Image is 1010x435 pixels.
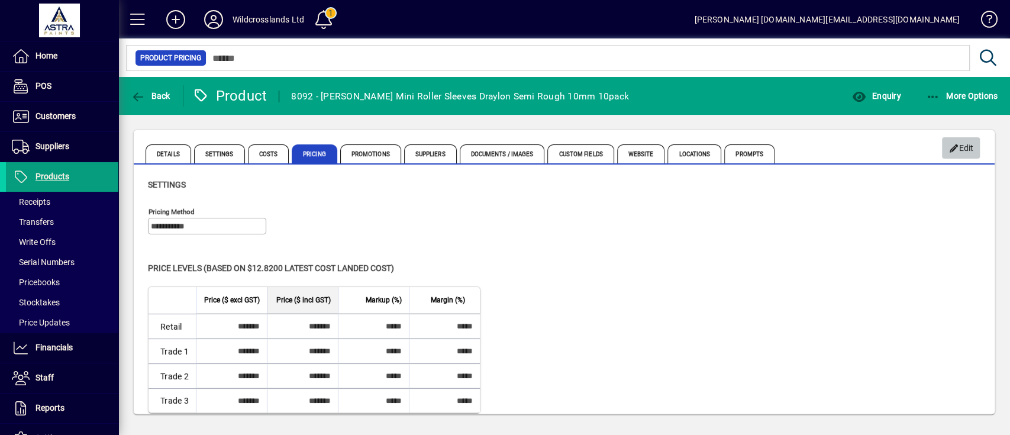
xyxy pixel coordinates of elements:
[12,197,50,207] span: Receipts
[724,144,775,163] span: Prompts
[6,132,118,162] a: Suppliers
[6,394,118,423] a: Reports
[149,314,196,339] td: Retail
[36,403,64,413] span: Reports
[6,272,118,292] a: Pricebooks
[36,343,73,352] span: Financials
[36,172,69,181] span: Products
[157,9,195,30] button: Add
[149,388,196,413] td: Trade 3
[36,141,69,151] span: Suppliers
[36,111,76,121] span: Customers
[118,85,183,107] app-page-header-button: Back
[276,294,331,307] span: Price ($ incl GST)
[148,180,186,189] span: Settings
[848,85,903,107] button: Enquiry
[12,257,75,267] span: Serial Numbers
[340,144,401,163] span: Promotions
[6,192,118,212] a: Receipts
[6,312,118,333] a: Price Updates
[942,137,980,159] button: Edit
[248,144,289,163] span: Costs
[972,2,995,41] a: Knowledge Base
[149,208,195,216] mat-label: Pricing method
[12,237,56,247] span: Write Offs
[6,292,118,312] a: Stocktakes
[6,333,118,363] a: Financials
[926,91,998,101] span: More Options
[6,363,118,393] a: Staff
[204,294,260,307] span: Price ($ excl GST)
[149,363,196,388] td: Trade 2
[617,144,665,163] span: Website
[923,85,1001,107] button: More Options
[131,91,170,101] span: Back
[36,51,57,60] span: Home
[547,144,614,163] span: Custom Fields
[192,86,267,105] div: Product
[404,144,457,163] span: Suppliers
[6,252,118,272] a: Serial Numbers
[431,294,465,307] span: Margin (%)
[6,41,118,71] a: Home
[128,85,173,107] button: Back
[6,102,118,131] a: Customers
[233,10,304,29] div: Wildcrosslands Ltd
[694,10,960,29] div: [PERSON_NAME] [DOMAIN_NAME][EMAIL_ADDRESS][DOMAIN_NAME]
[6,232,118,252] a: Write Offs
[146,144,191,163] span: Details
[667,144,721,163] span: Locations
[12,278,60,287] span: Pricebooks
[36,81,51,91] span: POS
[194,144,245,163] span: Settings
[6,212,118,232] a: Transfers
[12,318,70,327] span: Price Updates
[36,373,54,382] span: Staff
[948,138,974,158] span: Edit
[140,52,201,64] span: Product Pricing
[851,91,901,101] span: Enquiry
[12,217,54,227] span: Transfers
[366,294,402,307] span: Markup (%)
[292,144,337,163] span: Pricing
[149,339,196,363] td: Trade 1
[291,87,629,106] div: 8092 - [PERSON_NAME] Mini Roller Sleeves Draylon Semi Rough 10mm 10pack
[6,72,118,101] a: POS
[195,9,233,30] button: Profile
[148,263,394,273] span: Price levels (based on $12.8200 Latest cost landed cost)
[12,298,60,307] span: Stocktakes
[460,144,545,163] span: Documents / Images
